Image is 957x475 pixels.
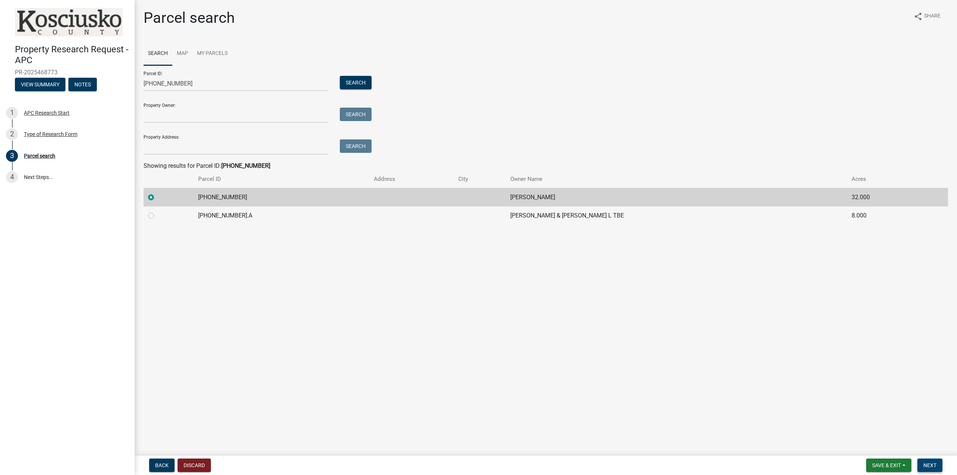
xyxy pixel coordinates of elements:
[15,8,123,36] img: Kosciusko County, Indiana
[172,42,193,66] a: Map
[68,78,97,91] button: Notes
[866,459,911,472] button: Save & Exit
[144,9,235,27] h1: Parcel search
[15,44,129,66] h4: Property Research Request - APC
[15,82,65,88] wm-modal-confirm: Summary
[194,188,369,206] td: [PHONE_NUMBER]
[194,206,369,225] td: [PHONE_NUMBER].A
[194,170,369,188] th: Parcel ID
[917,459,942,472] button: Next
[15,69,120,76] span: PR-2025468773
[149,459,175,472] button: Back
[506,206,847,225] td: [PERSON_NAME] & [PERSON_NAME] L TBE
[340,108,372,121] button: Search
[144,42,172,66] a: Search
[847,170,923,188] th: Acres
[155,462,169,468] span: Back
[923,462,936,468] span: Next
[15,78,65,91] button: View Summary
[369,170,454,188] th: Address
[506,188,847,206] td: [PERSON_NAME]
[340,76,372,89] button: Search
[924,12,941,21] span: Share
[6,128,18,140] div: 2
[6,171,18,183] div: 4
[24,132,77,137] div: Type of Research Form
[340,139,372,153] button: Search
[178,459,211,472] button: Discard
[6,107,18,119] div: 1
[847,188,923,206] td: 32.000
[506,170,847,188] th: Owner Name
[24,153,55,158] div: Parcel search
[847,206,923,225] td: 8.000
[454,170,506,188] th: City
[221,162,270,169] strong: [PHONE_NUMBER]
[872,462,901,468] span: Save & Exit
[6,150,18,162] div: 3
[144,161,948,170] div: Showing results for Parcel ID:
[914,12,923,21] i: share
[193,42,232,66] a: My Parcels
[24,110,70,115] div: APC Research Start
[908,9,947,24] button: shareShare
[68,82,97,88] wm-modal-confirm: Notes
